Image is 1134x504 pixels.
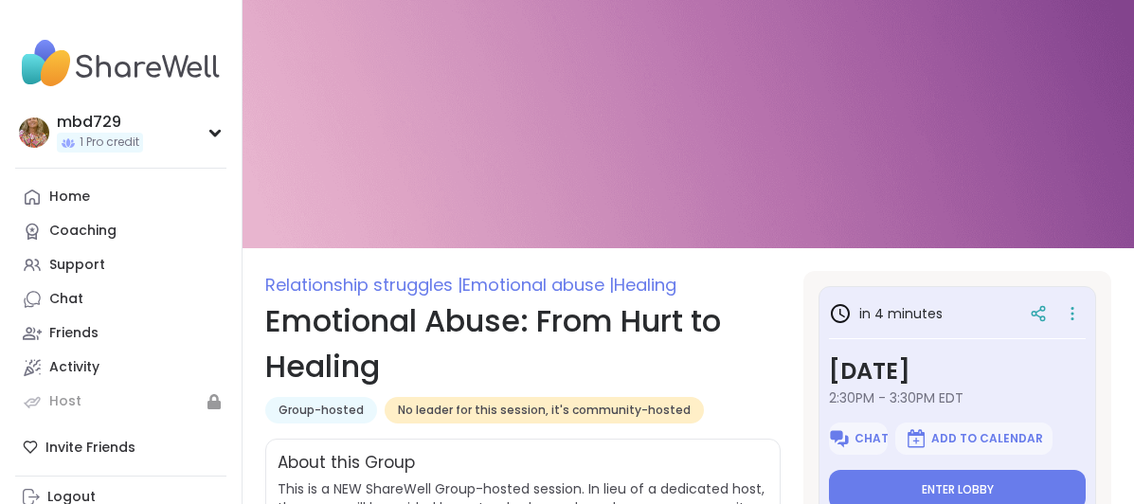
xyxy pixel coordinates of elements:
div: Friends [49,324,99,343]
span: Relationship struggles | [265,273,462,297]
a: Friends [15,316,226,351]
span: Healing [614,273,676,297]
img: ShareWell Logomark [905,427,927,450]
h2: About this Group [278,451,415,476]
div: Activity [49,358,99,377]
a: Activity [15,351,226,385]
a: Home [15,180,226,214]
div: Home [49,188,90,207]
iframe: Spotlight [207,225,223,240]
h1: Emotional Abuse: From Hurt to Healing [265,298,781,389]
span: 2:30PM - 3:30PM EDT [829,388,1086,407]
span: Group-hosted [279,403,364,418]
span: Emotional abuse | [462,273,614,297]
button: Chat [829,423,888,455]
a: Support [15,248,226,282]
h3: in 4 minutes [829,302,943,325]
div: Chat [49,290,83,309]
div: Invite Friends [15,430,226,464]
div: mbd729 [57,112,143,133]
span: No leader for this session, it's community-hosted [398,403,691,418]
a: Chat [15,282,226,316]
div: Host [49,392,81,411]
div: Support [49,256,105,275]
button: Add to Calendar [895,423,1053,455]
span: 1 Pro credit [80,135,139,151]
span: Chat [855,431,889,446]
img: ShareWell Logomark [828,427,851,450]
img: ShareWell Nav Logo [15,30,226,97]
span: Enter lobby [922,482,994,497]
h3: [DATE] [829,354,1086,388]
div: Coaching [49,222,117,241]
img: mbd729 [19,117,49,148]
a: Host [15,385,226,419]
a: Coaching [15,214,226,248]
span: Add to Calendar [931,431,1043,446]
